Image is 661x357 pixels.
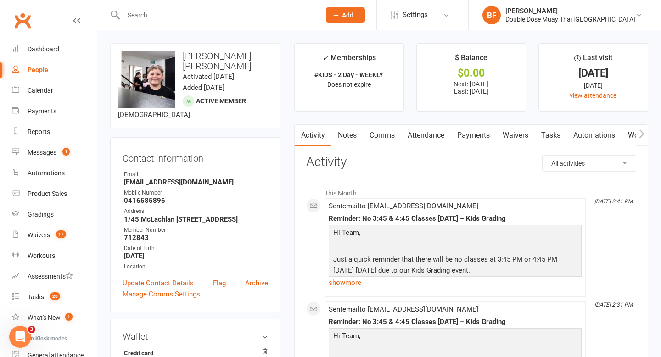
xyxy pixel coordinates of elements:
[124,196,268,205] strong: 0416585896
[56,230,66,238] span: 17
[425,68,517,78] div: $0.00
[28,273,73,280] div: Assessments
[329,318,582,326] div: Reminder: No 3:45 & 4:45 Classes [DATE] – Kids Grading
[183,84,224,92] time: Added [DATE]
[306,184,636,198] li: This Month
[12,122,97,142] a: Reports
[505,7,635,15] div: [PERSON_NAME]
[62,148,70,156] span: 1
[28,326,35,333] span: 3
[28,107,56,115] div: Payments
[12,80,97,101] a: Calendar
[213,278,226,289] a: Flag
[327,81,371,88] span: Does not expire
[12,287,97,307] a: Tasks 20
[124,207,268,216] div: Address
[314,71,383,78] strong: #KIDS - 2 Day - WEEKLY
[329,215,582,223] div: Reminder: No 3:45 & 4:45 Classes [DATE] – Kids Grading
[329,202,478,210] span: Sent email to [EMAIL_ADDRESS][DOMAIN_NAME]
[455,52,487,68] div: $ Balance
[123,331,268,341] h3: Wallet
[331,254,579,278] p: Just a quick reminder that there will be no classes at 3:45 PM or 4:45 PM [DATE] [DATE] due to ou...
[28,293,44,301] div: Tasks
[118,51,273,71] h3: [PERSON_NAME] [PERSON_NAME]
[331,330,579,344] p: Hi Team,
[12,163,97,184] a: Automations
[567,125,622,146] a: Automations
[12,266,97,287] a: Assessments
[124,170,268,179] div: Email
[124,244,268,253] div: Date of Birth
[403,5,428,25] span: Settings
[118,111,190,119] span: [DEMOGRAPHIC_DATA]
[322,52,376,69] div: Memberships
[331,227,579,240] p: Hi Team,
[124,189,268,197] div: Mobile Number
[28,149,56,156] div: Messages
[12,39,97,60] a: Dashboard
[496,125,535,146] a: Waivers
[124,215,268,223] strong: 1/45 McLachlan [STREET_ADDRESS]
[326,7,365,23] button: Add
[11,9,34,32] a: Clubworx
[295,125,331,146] a: Activity
[124,252,268,260] strong: [DATE]
[124,178,268,186] strong: [EMAIL_ADDRESS][DOMAIN_NAME]
[12,245,97,266] a: Workouts
[28,66,48,73] div: People
[12,184,97,204] a: Product Sales
[451,125,496,146] a: Payments
[329,276,582,289] a: show more
[196,97,246,105] span: Active member
[425,80,517,95] p: Next: [DATE] Last: [DATE]
[363,125,401,146] a: Comms
[124,226,268,234] div: Member Number
[547,80,639,90] div: [DATE]
[123,289,200,300] a: Manage Comms Settings
[28,87,53,94] div: Calendar
[124,262,268,271] div: Location
[482,6,501,24] div: BF
[28,169,65,177] div: Automations
[594,301,633,308] i: [DATE] 2:31 PM
[28,211,54,218] div: Gradings
[331,125,363,146] a: Notes
[124,350,263,357] strong: Credit card
[65,313,73,321] span: 1
[121,9,314,22] input: Search...
[28,128,50,135] div: Reports
[118,51,175,108] img: image1755592243.png
[570,92,616,99] a: view attendance
[306,155,636,169] h3: Activity
[28,190,67,197] div: Product Sales
[329,305,478,313] span: Sent email to [EMAIL_ADDRESS][DOMAIN_NAME]
[245,278,268,289] a: Archive
[12,142,97,163] a: Messages 1
[123,278,194,289] a: Update Contact Details
[12,101,97,122] a: Payments
[9,326,31,348] iframe: Intercom live chat
[183,73,234,81] time: Activated [DATE]
[12,204,97,225] a: Gradings
[123,150,268,163] h3: Contact information
[574,52,612,68] div: Last visit
[28,252,55,259] div: Workouts
[547,68,639,78] div: [DATE]
[124,234,268,242] strong: 712843
[322,54,328,62] i: ✓
[401,125,451,146] a: Attendance
[342,11,353,19] span: Add
[505,15,635,23] div: Double Dose Muay Thai [GEOGRAPHIC_DATA]
[12,307,97,328] a: What's New1
[28,45,59,53] div: Dashboard
[28,231,50,239] div: Waivers
[50,292,60,300] span: 20
[12,225,97,245] a: Waivers 17
[594,198,633,205] i: [DATE] 2:41 PM
[12,60,97,80] a: People
[28,314,61,321] div: What's New
[535,125,567,146] a: Tasks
